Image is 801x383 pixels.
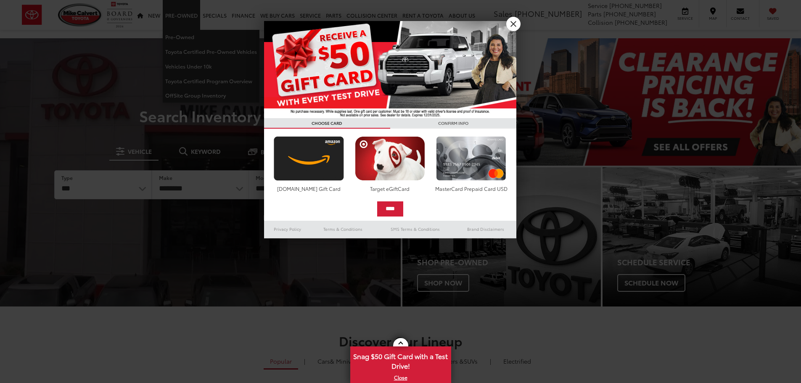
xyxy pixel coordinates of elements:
div: Target eGiftCard [353,185,427,192]
a: Privacy Policy [264,224,311,234]
div: MasterCard Prepaid Card USD [434,185,508,192]
a: Brand Disclaimers [455,224,516,234]
a: Terms & Conditions [311,224,375,234]
h3: CHOOSE CARD [264,118,390,129]
a: SMS Terms & Conditions [375,224,455,234]
h3: CONFIRM INFO [390,118,516,129]
img: amazoncard.png [272,136,346,181]
img: mastercard.png [434,136,508,181]
span: Snag $50 Gift Card with a Test Drive! [351,347,450,373]
img: 55838_top_625864.jpg [264,21,516,118]
div: [DOMAIN_NAME] Gift Card [272,185,346,192]
img: targetcard.png [353,136,427,181]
